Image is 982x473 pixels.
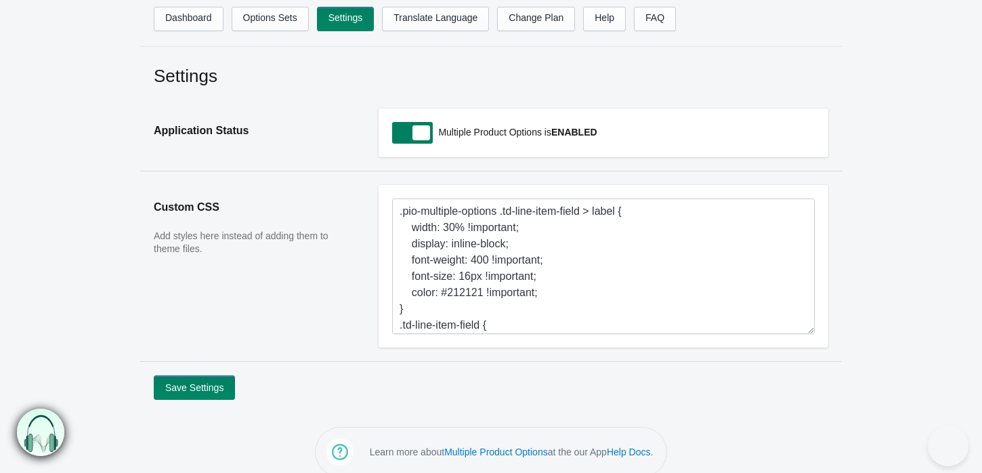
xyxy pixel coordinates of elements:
a: Options Sets [232,7,309,31]
a: Change Plan [497,7,575,31]
a: Multiple Product Options [444,447,548,457]
h2: Settings [154,64,828,88]
a: Translate Language [382,7,489,31]
a: Settings [317,7,375,31]
a: FAQ [634,7,676,31]
img: bxm.png [16,409,63,457]
a: Help Docs [607,447,651,457]
p: Learn more about at the our App . [370,445,654,459]
h2: Application Status [154,108,351,153]
a: Help [583,7,626,31]
h2: Custom CSS [154,185,351,230]
p: Multiple Product Options is [435,122,815,142]
a: Dashboard [154,7,223,31]
iframe: Toggle Customer Support [928,426,968,466]
textarea: .pio-multiple-options .td-line-item-field > label { width: 30% !important; display: inline-block;... [392,199,815,334]
p: Add styles here instead of adding them to theme files. [154,230,351,256]
button: Save Settings [154,375,235,400]
b: ENABLED [551,127,597,138]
